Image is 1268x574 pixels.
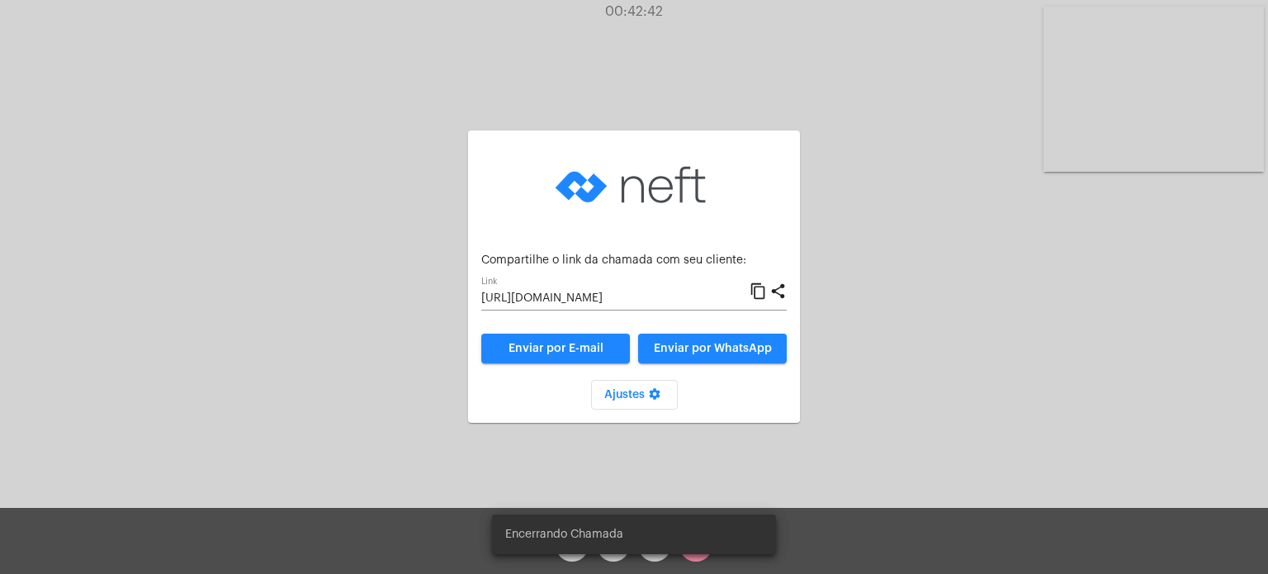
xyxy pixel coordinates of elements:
[505,526,623,543] span: Encerrando Chamada
[509,343,603,354] span: Enviar por E-mail
[605,5,663,18] span: 00:42:42
[481,334,630,363] a: Enviar por E-mail
[591,380,678,410] button: Ajustes
[750,282,767,301] mat-icon: content_copy
[551,144,717,226] img: logo-neft-novo-2.png
[638,334,787,363] button: Enviar por WhatsApp
[654,343,772,354] span: Enviar por WhatsApp
[481,254,787,267] p: Compartilhe o link da chamada com seu cliente:
[769,282,787,301] mat-icon: share
[604,389,665,401] span: Ajustes
[645,387,665,407] mat-icon: settings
